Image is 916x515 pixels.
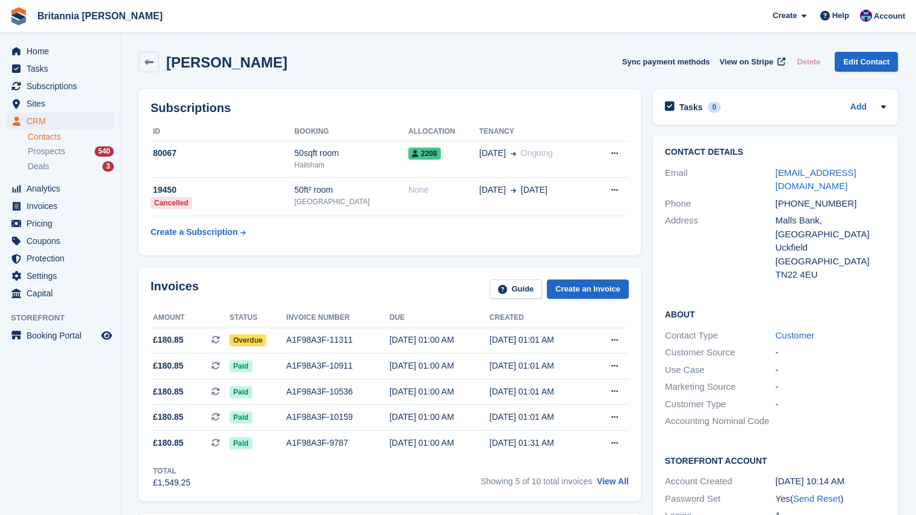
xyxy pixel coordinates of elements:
span: Prospects [28,146,65,157]
span: [DATE] [479,184,506,196]
th: Due [390,308,490,328]
a: Britannia [PERSON_NAME] [33,6,167,26]
th: Created [490,308,590,328]
div: A1F98A3F-10536 [286,385,389,398]
div: 19450 [151,184,294,196]
div: Phone [665,197,776,211]
a: View on Stripe [715,52,788,72]
a: Send Reset [793,493,840,504]
div: [DATE] 01:00 AM [390,411,490,423]
th: Status [229,308,286,328]
div: [DATE] 01:00 AM [390,437,490,449]
span: £180.85 [153,411,184,423]
span: Paid [229,437,252,449]
a: Add [850,101,867,114]
a: menu [6,43,114,60]
div: [DATE] 01:01 AM [490,411,590,423]
a: menu [6,233,114,249]
span: £180.85 [153,360,184,372]
th: Tenancy [479,122,591,142]
span: [DATE] [521,184,547,196]
span: Showing 5 of 10 total invoices [481,476,592,486]
div: £1,549.25 [153,476,190,489]
h2: Invoices [151,279,199,299]
div: [DATE] 01:00 AM [390,334,490,346]
div: - [776,363,886,377]
div: 80067 [151,147,294,160]
th: Booking [294,122,408,142]
div: 3 [102,161,114,172]
h2: [PERSON_NAME] [166,54,287,70]
a: menu [6,113,114,130]
div: A1F98A3F-11311 [286,334,389,346]
div: 50sqft room [294,147,408,160]
span: Create [773,10,797,22]
a: menu [6,198,114,214]
span: View on Stripe [720,56,773,68]
a: [EMAIL_ADDRESS][DOMAIN_NAME] [776,167,856,192]
span: Paid [229,386,252,398]
a: menu [6,180,114,197]
div: [DATE] 01:31 AM [490,437,590,449]
div: Uckfield [776,241,886,255]
span: CRM [26,113,99,130]
div: Customer Source [665,346,776,360]
span: Booking Portal [26,327,99,344]
h2: Storefront Account [665,454,886,466]
span: £180.85 [153,334,184,346]
button: Delete [792,52,825,72]
span: Settings [26,267,99,284]
div: TN22 4EU [776,268,886,282]
a: Preview store [99,328,114,343]
div: - [776,346,886,360]
div: Create a Subscription [151,226,238,239]
span: ( ) [790,493,843,504]
span: £180.85 [153,437,184,449]
a: menu [6,78,114,95]
span: Protection [26,250,99,267]
th: ID [151,122,294,142]
th: Invoice number [286,308,389,328]
a: Create a Subscription [151,221,246,243]
div: A1F98A3F-10159 [286,411,389,423]
div: Cancelled [151,197,192,209]
div: A1F98A3F-9787 [286,437,389,449]
span: [DATE] [479,147,506,160]
span: Pricing [26,215,99,232]
div: Contact Type [665,329,776,343]
a: Deals 3 [28,160,114,173]
a: menu [6,215,114,232]
th: Amount [151,308,229,328]
div: [DATE] 01:00 AM [390,360,490,372]
span: Account [874,10,905,22]
span: £180.85 [153,385,184,398]
div: [GEOGRAPHIC_DATA] [294,196,408,207]
h2: Tasks [679,102,703,113]
div: - [776,380,886,394]
span: Paid [229,411,252,423]
a: menu [6,250,114,267]
span: Storefront [11,312,120,324]
span: Subscriptions [26,78,99,95]
div: 50ft² room [294,184,408,196]
div: 540 [95,146,114,157]
div: [DATE] 01:01 AM [490,360,590,372]
div: A1F98A3F-10911 [286,360,389,372]
h2: About [665,308,886,320]
span: Paid [229,360,252,372]
div: Marketing Source [665,380,776,394]
a: Prospects 540 [28,145,114,158]
img: stora-icon-8386f47178a22dfd0bd8f6a31ec36ba5ce8667c1dd55bd0f319d3a0aa187defe.svg [10,7,28,25]
h2: Subscriptions [151,101,629,115]
div: Use Case [665,363,776,377]
div: - [776,398,886,411]
a: Create an Invoice [547,279,629,299]
a: menu [6,285,114,302]
h2: Contact Details [665,148,886,157]
span: Tasks [26,60,99,77]
a: Customer [776,330,815,340]
div: 0 [708,102,721,113]
span: Capital [26,285,99,302]
div: Address [665,214,776,282]
div: Malls Bank, [GEOGRAPHIC_DATA] [776,214,886,241]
